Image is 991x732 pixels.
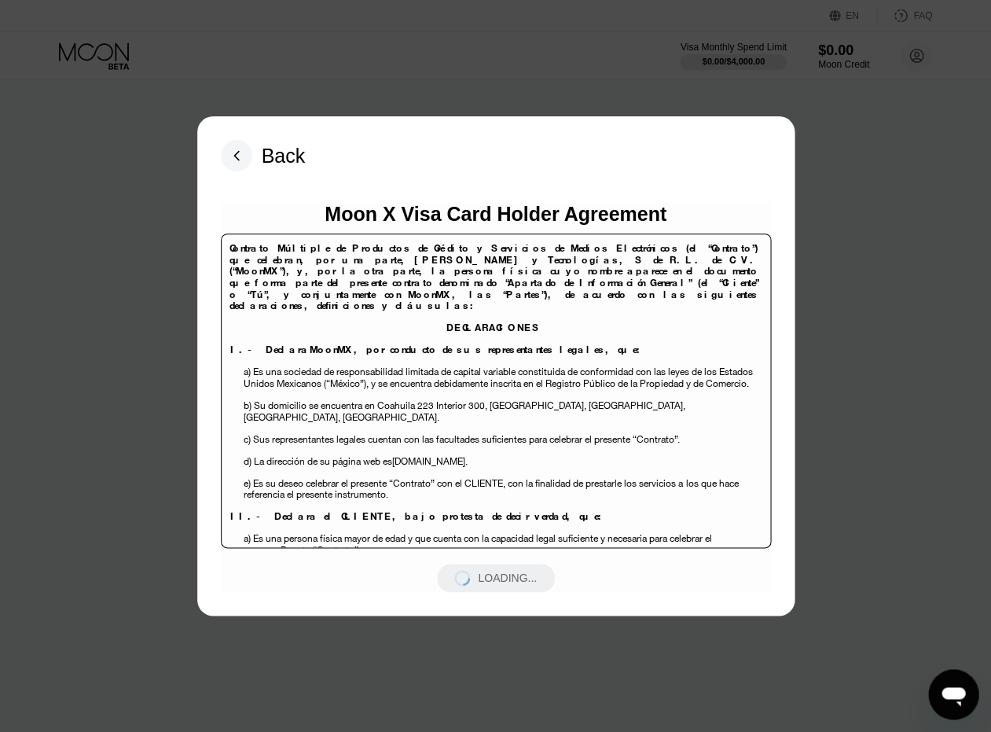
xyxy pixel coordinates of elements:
[244,365,753,390] span: a) Es una sociedad de responsabilidad limitada de capital variable constituida de conformidad con...
[248,432,680,446] span: ) Sus representantes legales cuentan con las facultades suficientes para celebrar el presente “Co...
[248,476,671,490] span: ) Es su deseo celebrar el presente “Contrato” con el CLIENTE, con la finalidad de prestarle los s...
[244,454,249,468] span: d
[244,399,685,424] span: , [GEOGRAPHIC_DATA], [GEOGRAPHIC_DATA].
[377,399,683,412] span: Coahuila 223 Interior 300, [GEOGRAPHIC_DATA], [GEOGRAPHIC_DATA]
[928,669,978,719] iframe: Button to launch messaging window
[408,288,452,301] span: MoonMX
[446,321,541,334] span: DECLARACIONES
[249,454,392,468] span: ) La dirección de su página web es
[229,253,758,278] span: [PERSON_NAME] y Tecnologías, S de R.L. de C.V. (“MoonMX”),
[244,432,248,446] span: c
[392,454,468,468] span: [DOMAIN_NAME].
[262,145,306,167] div: Back
[671,476,683,490] span: s a
[244,476,248,490] span: e
[229,343,309,356] span: I.- Declara
[325,203,666,226] div: Moon X Visa Card Holder Agreement
[229,509,604,523] span: II.- Declara el CLIENTE, bajo protesta de decir verdad, que:
[244,476,739,502] span: los que hace referencia el presente instrumento.
[309,343,353,356] span: MoonMX
[229,288,758,313] span: , las “Partes”), de acuerdo con las siguientes declaraciones, definiciones y cláusulas:
[229,264,758,300] span: y, por la otra parte, la persona física cuyo nombre aparece en el documento que forma parte del p...
[221,140,306,171] div: Back
[244,399,375,412] span: b) Su domicilio se encuentra en
[229,241,758,267] span: Contrato Múltiple de Productos de Crédito y Servicios de Medios Electrónicos (el “Contrato”) que ...
[353,343,643,356] span: , por conducto de sus representantes legales, que:
[244,532,712,557] span: a) Es una persona física mayor de edad y que cuenta con la capacidad legal suficiente y necesaria...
